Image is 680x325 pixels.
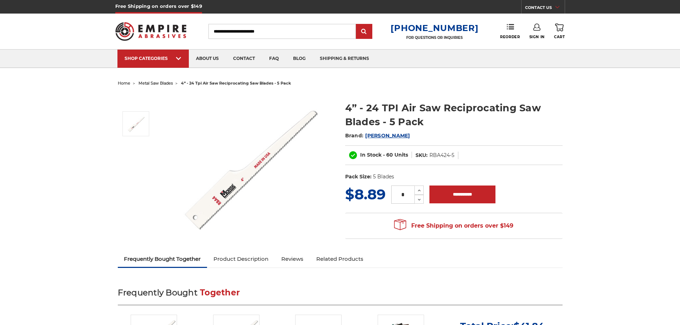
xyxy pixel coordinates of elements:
[313,50,376,68] a: shipping & returns
[127,115,145,133] img: 4" Air Saw blade for pneumatic recip saw 24 TPI
[262,50,286,68] a: faq
[207,251,275,267] a: Product Description
[226,50,262,68] a: contact
[275,251,310,267] a: Reviews
[345,101,563,129] h1: 4” - 24 TPI Air Saw Reciprocating Saw Blades - 5 Pack
[189,50,226,68] a: about us
[391,35,478,40] p: FOR QUESTIONS OR INQUIRIES
[181,81,291,86] span: 4” - 24 tpi air saw reciprocating saw blades - 5 pack
[118,81,130,86] a: home
[310,251,370,267] a: Related Products
[500,24,520,39] a: Reorder
[529,35,545,39] span: Sign In
[386,152,393,158] span: 60
[200,288,240,298] span: Together
[345,173,372,181] dt: Pack Size:
[118,251,207,267] a: Frequently Bought Together
[125,56,182,61] div: SHOP CATEGORIES
[118,288,197,298] span: Frequently Bought
[345,132,364,139] span: Brand:
[383,152,385,158] span: -
[429,152,454,159] dd: RBA424-5
[394,219,513,233] span: Free Shipping on orders over $149
[138,81,173,86] a: metal saw blades
[554,35,565,39] span: Cart
[391,23,478,33] a: [PHONE_NUMBER]
[115,17,187,45] img: Empire Abrasives
[365,132,410,139] a: [PERSON_NAME]
[394,152,408,158] span: Units
[345,186,386,203] span: $8.89
[554,24,565,39] a: Cart
[360,152,382,158] span: In Stock
[373,173,394,181] dd: 5 Blades
[525,4,565,14] a: CONTACT US
[357,25,371,39] input: Submit
[500,35,520,39] span: Reorder
[415,152,428,159] dt: SKU:
[179,93,322,236] img: 4" Air Saw blade for pneumatic recip saw 24 TPI
[286,50,313,68] a: blog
